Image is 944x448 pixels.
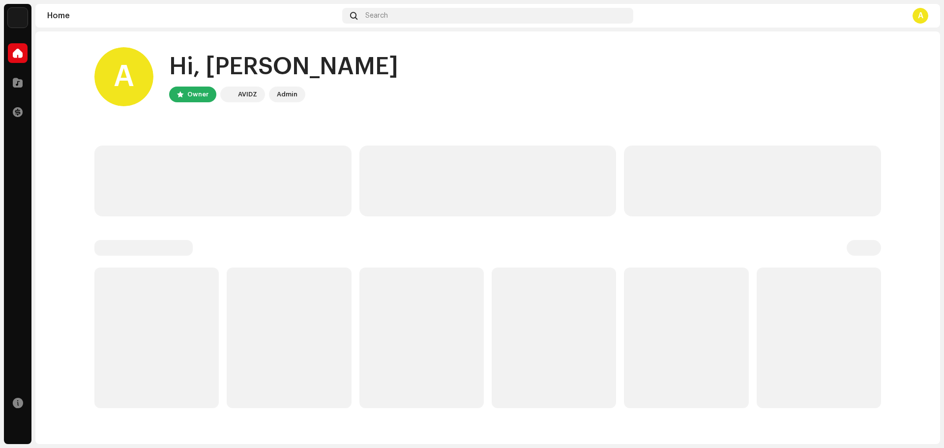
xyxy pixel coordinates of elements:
div: A [94,47,153,106]
span: Search [365,12,388,20]
div: Owner [187,89,208,100]
img: 10d72f0b-d06a-424f-aeaa-9c9f537e57b6 [8,8,28,28]
div: A [913,8,928,24]
div: Home [47,12,338,20]
div: AVIDZ [238,89,257,100]
img: 10d72f0b-d06a-424f-aeaa-9c9f537e57b6 [222,89,234,100]
div: Admin [277,89,297,100]
div: Hi, [PERSON_NAME] [169,51,398,83]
